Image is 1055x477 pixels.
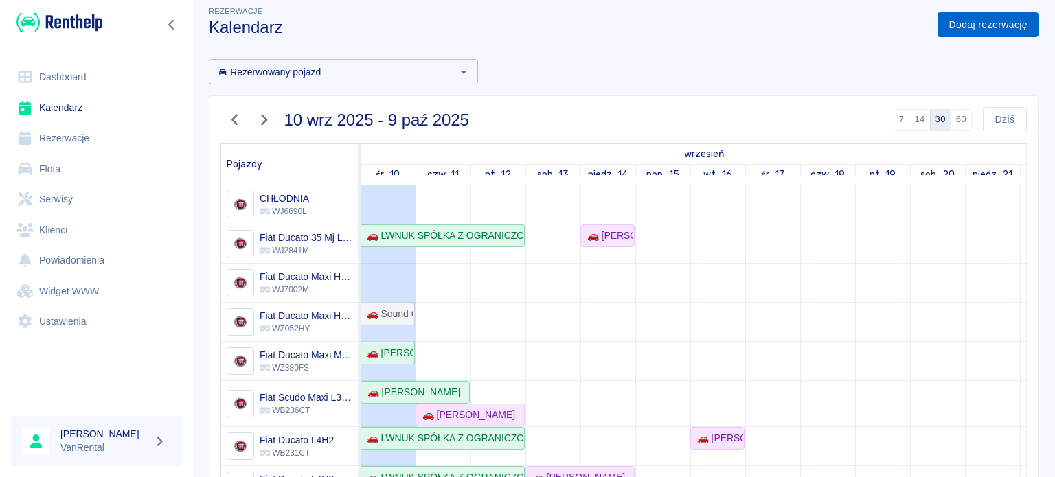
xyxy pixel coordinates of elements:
[807,165,848,185] a: 18 września 2025
[260,309,352,323] h6: Fiat Ducato Maxi HD MJ L4H2
[260,244,352,257] p: WJ2841M
[534,165,573,185] a: 13 września 2025
[229,272,251,294] img: Image
[424,165,463,185] a: 11 września 2025
[260,323,352,335] p: WZ052HY
[930,109,951,131] button: 30 dni
[951,109,972,131] button: 60 dni
[758,165,788,185] a: 17 września 2025
[361,229,523,243] div: 🚗 LWNUK SPÓŁKA Z OGRANICZONĄ ODPOWIEDZIALNOŚCIĄ - [PERSON_NAME]
[692,431,743,445] div: 🚗 [PERSON_NAME]
[161,16,182,34] button: Zwiń nawigację
[700,165,736,185] a: 16 września 2025
[260,447,334,459] p: WB231CT
[213,63,451,80] input: Wyszukaj i wybierz pojazdy...
[361,431,523,445] div: 🚗 LWNUK SPÓŁKA Z OGRANICZONĄ ODPOWIEDZIALNOŚCIĄ - [PERSON_NAME]
[60,427,148,441] h6: [PERSON_NAME]
[260,404,352,417] p: WB236CT
[260,348,352,362] h6: Fiat Ducato Maxi MJ L4H2
[361,307,413,321] div: 🚗 Sound Object [PERSON_NAME] - [PERSON_NAME]
[229,393,251,415] img: Image
[417,408,515,422] div: 🚗 [PERSON_NAME]
[260,231,352,244] h6: Fiat Ducato 35 Mj L3H2
[227,159,262,170] span: Pojazdy
[454,62,473,82] button: Otwórz
[866,165,900,185] a: 19 września 2025
[481,165,515,185] a: 12 września 2025
[260,283,352,296] p: WJ7002M
[983,107,1027,132] button: Dziś
[361,346,413,360] div: 🚗 [PERSON_NAME]
[11,215,182,246] a: Klienci
[681,144,727,164] a: 10 września 2025
[362,385,460,399] div: 🚗 [PERSON_NAME]
[260,391,352,404] h6: Fiat Scudo Maxi L3H1
[11,184,182,215] a: Serwisy
[938,12,1039,38] a: Dodaj rezerwację
[11,11,102,34] a: Renthelp logo
[969,165,1017,185] a: 21 września 2025
[643,165,683,185] a: 15 września 2025
[229,350,251,373] img: Image
[11,306,182,337] a: Ustawienia
[260,270,352,283] h6: Fiat Ducato Maxi HD MJ L4H2
[16,11,102,34] img: Renthelp logo
[284,110,469,130] h3: 10 wrz 2025 - 9 paź 2025
[372,165,403,185] a: 10 września 2025
[11,276,182,307] a: Widget WWW
[11,123,182,154] a: Rezerwacje
[209,7,262,15] span: Rezerwacje
[894,109,910,131] button: 7 dni
[209,18,927,37] h3: Kalendarz
[582,229,633,243] div: 🚗 [PERSON_NAME]
[60,441,148,455] p: VanRental
[11,93,182,124] a: Kalendarz
[229,194,251,216] img: Image
[260,433,334,447] h6: Fiat Ducato L4H2
[260,191,309,205] h6: CHŁODNIA
[229,311,251,334] img: Image
[11,62,182,93] a: Dashboard
[909,109,930,131] button: 14 dni
[229,233,251,255] img: Image
[11,245,182,276] a: Powiadomienia
[917,165,958,185] a: 20 września 2025
[229,435,251,458] img: Image
[11,154,182,185] a: Flota
[585,165,632,185] a: 14 września 2025
[260,362,352,374] p: WZ380FS
[260,205,309,218] p: WJ6690L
